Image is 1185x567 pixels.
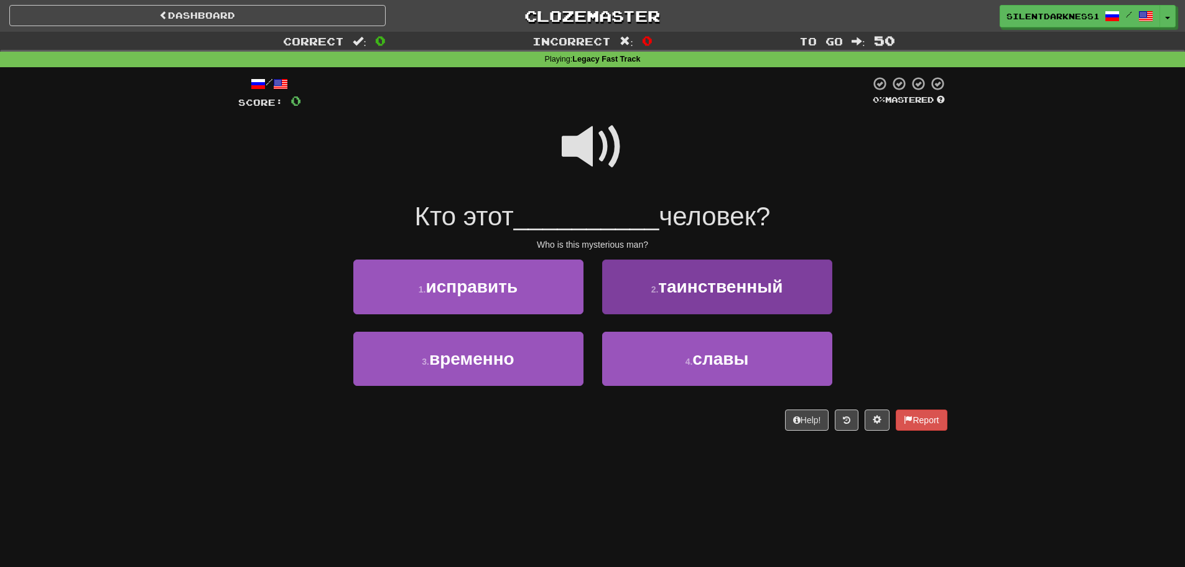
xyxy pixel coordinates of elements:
[659,202,770,231] span: человек?
[353,36,366,47] span: :
[620,36,633,47] span: :
[375,33,386,48] span: 0
[685,357,693,367] small: 4 .
[422,357,429,367] small: 3 .
[353,332,583,386] button: 3.временно
[896,410,947,431] button: Report
[602,260,832,314] button: 2.таинственный
[852,36,865,47] span: :
[692,349,748,368] span: славы
[874,33,895,48] span: 50
[404,5,781,27] a: Clozemaster
[1126,10,1132,19] span: /
[870,95,947,106] div: Mastered
[429,349,514,368] span: временно
[799,35,843,47] span: To go
[419,284,426,294] small: 1 .
[9,5,386,26] a: Dashboard
[785,410,829,431] button: Help!
[290,93,301,108] span: 0
[415,202,514,231] span: Кто этот
[1006,11,1099,22] span: SilentDarkness1947
[602,332,832,386] button: 4.славы
[532,35,611,47] span: Incorrect
[238,238,947,251] div: Who is this mysterious man?
[514,202,659,231] span: __________
[283,35,344,47] span: Correct
[835,410,858,431] button: Round history (alt+y)
[658,277,783,296] span: таинственный
[238,97,283,108] span: Score:
[353,260,583,314] button: 1.исправить
[425,277,518,296] span: исправить
[572,55,640,63] strong: Legacy Fast Track
[1000,5,1160,27] a: SilentDarkness1947 /
[642,33,653,48] span: 0
[873,95,885,105] span: 0 %
[238,76,301,91] div: /
[651,284,659,294] small: 2 .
